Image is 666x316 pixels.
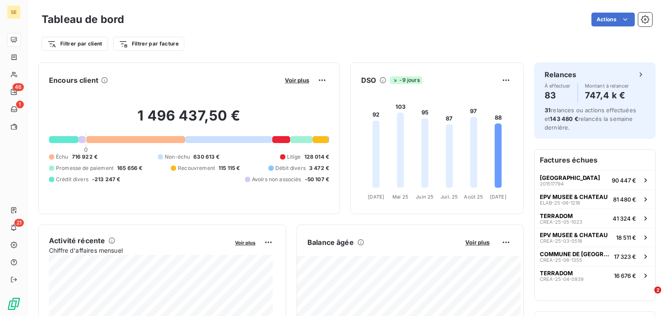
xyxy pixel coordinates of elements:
[540,257,582,263] span: CREA-25-06-1355
[654,287,661,293] span: 2
[613,196,636,203] span: 81 480 €
[535,266,655,285] button: TERRADOMCREA-25-04-093916 676 €
[540,174,600,181] span: [GEOGRAPHIC_DATA]
[463,238,492,246] button: Voir plus
[304,153,329,161] span: 128 014 €
[545,83,571,88] span: À effectuer
[49,75,98,85] h6: Encours client
[7,297,21,311] img: Logo LeanPay
[275,164,306,172] span: Débit divers
[49,235,105,246] h6: Activité récente
[540,193,608,200] span: EPV MUSEE & CHATEAU
[305,176,329,183] span: -50 107 €
[540,219,582,225] span: CREA-25-05-1023
[285,77,309,84] span: Voir plus
[307,237,354,248] h6: Balance âgée
[42,12,124,27] h3: Tableau de bord
[287,153,301,161] span: Litige
[232,238,258,246] button: Voir plus
[113,37,184,51] button: Filtrer par facture
[612,177,636,184] span: 90 447 €
[193,153,219,161] span: 630 613 €
[178,164,215,172] span: Recouvrement
[282,76,312,84] button: Voir plus
[92,176,121,183] span: -213 247 €
[540,181,564,186] span: 201517794
[535,170,655,189] button: [GEOGRAPHIC_DATA]20151779490 447 €
[540,200,580,205] span: ELAB-25-06-1218
[49,246,229,255] span: Chiffre d'affaires mensuel
[545,88,571,102] h4: 83
[540,270,573,277] span: TERRADOM
[613,215,636,222] span: 41 324 €
[614,272,636,279] span: 16 676 €
[56,164,114,172] span: Promesse de paiement
[117,164,142,172] span: 165 656 €
[540,251,610,257] span: COMMUNE DE [GEOGRAPHIC_DATA]
[16,101,24,108] span: 1
[545,107,636,131] span: relances ou actions effectuées et relancés la semaine dernière.
[540,231,608,238] span: EPV MUSEE & CHATEAU
[56,153,69,161] span: Échu
[540,277,584,282] span: CREA-25-04-0939
[545,107,551,114] span: 31
[585,83,629,88] span: Montant à relancer
[392,194,408,200] tspan: Mai 25
[490,194,506,200] tspan: [DATE]
[235,240,255,246] span: Voir plus
[614,253,636,260] span: 17 323 €
[72,153,98,161] span: 716 922 €
[441,194,458,200] tspan: Juil. 25
[545,69,576,80] h6: Relances
[309,164,329,172] span: 3 472 €
[465,239,490,246] span: Voir plus
[14,219,24,227] span: 21
[56,176,88,183] span: Crédit divers
[535,247,655,266] button: COMMUNE DE [GEOGRAPHIC_DATA]CREA-25-06-135517 323 €
[165,153,190,161] span: Non-échu
[550,115,578,122] span: 143 480 €
[535,189,655,208] button: EPV MUSEE & CHATEAUELAB-25-06-121881 480 €
[637,287,657,307] iframe: Intercom live chat
[535,208,655,228] button: TERRADOMCREA-25-05-102341 324 €
[368,194,384,200] tspan: [DATE]
[540,212,573,219] span: TERRADOM
[42,37,108,51] button: Filtrer par client
[591,13,635,26] button: Actions
[535,228,655,247] button: EPV MUSEE & CHATEAUCREA-25-03-051818 511 €
[49,107,329,133] h2: 1 496 437,50 €
[616,234,636,241] span: 18 511 €
[13,83,24,91] span: 46
[390,76,422,84] span: -9 jours
[7,5,21,19] div: SE
[219,164,240,172] span: 115 115 €
[252,176,301,183] span: Avoirs non associés
[464,194,483,200] tspan: Août 25
[416,194,434,200] tspan: Juin 25
[84,146,88,153] span: 0
[361,75,376,85] h6: DSO
[535,150,655,170] h6: Factures échues
[540,238,582,244] span: CREA-25-03-0518
[585,88,629,102] h4: 747,4 k €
